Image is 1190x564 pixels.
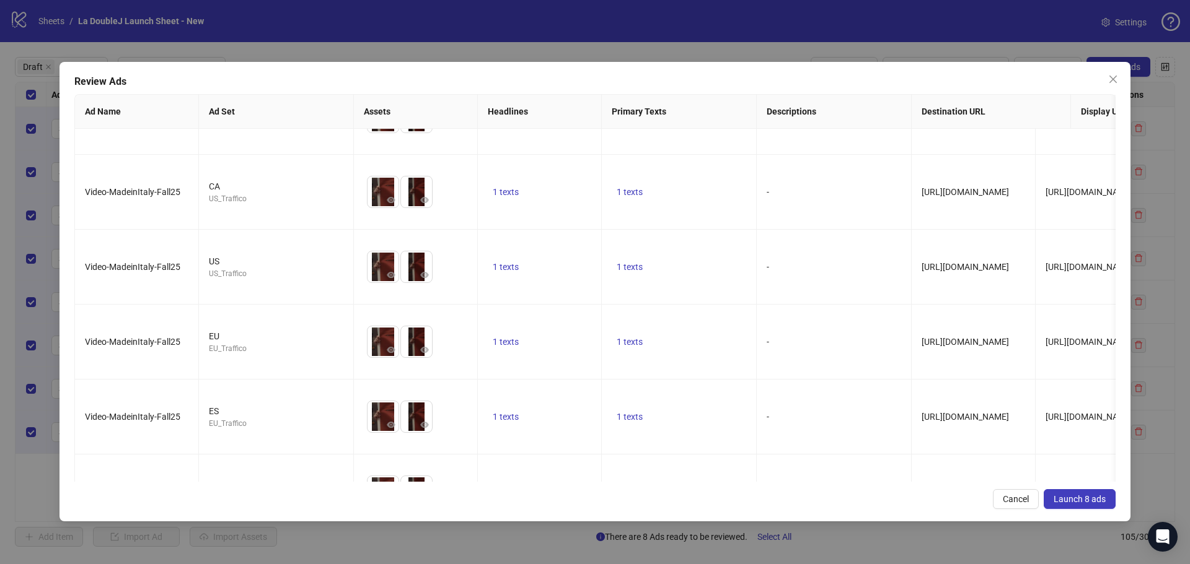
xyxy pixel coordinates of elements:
[493,262,519,272] span: 1 texts
[401,176,432,207] img: Asset 2
[617,262,643,272] span: 1 texts
[1108,74,1118,84] span: close
[478,95,602,129] th: Headlines
[612,184,648,199] button: 1 texts
[209,329,343,343] div: EU
[1046,337,1133,347] span: [URL][DOMAIN_NAME]
[1103,69,1123,89] button: Close
[420,420,429,429] span: eye
[368,326,399,357] img: Asset 1
[617,337,643,347] span: 1 texts
[488,334,524,349] button: 1 texts
[757,95,912,129] th: Descriptions
[922,337,1009,347] span: [URL][DOMAIN_NAME]
[401,326,432,357] img: Asset 2
[199,95,354,129] th: Ad Set
[912,95,1071,129] th: Destination URL
[209,193,343,205] div: US_Traffico
[420,345,429,354] span: eye
[85,187,180,197] span: Video-MadeinItaly-Fall25
[209,343,343,355] div: EU_Traffico
[384,267,399,282] button: Preview
[368,476,399,507] img: Asset 1
[1046,262,1133,272] span: [URL][DOMAIN_NAME]
[387,420,395,429] span: eye
[387,196,395,204] span: eye
[488,259,524,274] button: 1 texts
[488,184,524,199] button: 1 texts
[617,412,643,422] span: 1 texts
[420,196,429,204] span: eye
[74,74,1116,89] div: Review Ads
[387,271,395,279] span: eye
[85,337,180,347] span: Video-MadeinItaly-Fall25
[209,254,343,268] div: US
[767,412,769,422] span: -
[368,176,399,207] img: Asset 1
[488,409,524,424] button: 1 texts
[1044,489,1116,509] button: Launch 8 ads
[1003,494,1029,504] span: Cancel
[401,251,432,282] img: Asset 2
[209,404,343,418] div: ES
[493,412,519,422] span: 1 texts
[922,412,1009,422] span: [URL][DOMAIN_NAME]
[922,262,1009,272] span: [URL][DOMAIN_NAME]
[417,267,432,282] button: Preview
[401,476,432,507] img: Asset 2
[612,409,648,424] button: 1 texts
[85,262,180,272] span: Video-MadeinItaly-Fall25
[612,259,648,274] button: 1 texts
[602,95,757,129] th: Primary Texts
[384,193,399,207] button: Preview
[1046,412,1133,422] span: [URL][DOMAIN_NAME]
[612,334,648,349] button: 1 texts
[85,412,180,422] span: Video-MadeinItaly-Fall25
[401,401,432,432] img: Asset 2
[384,342,399,357] button: Preview
[387,345,395,354] span: eye
[417,417,432,432] button: Preview
[617,187,643,197] span: 1 texts
[417,193,432,207] button: Preview
[922,187,1009,197] span: [URL][DOMAIN_NAME]
[493,337,519,347] span: 1 texts
[1148,522,1178,552] div: Open Intercom Messenger
[368,251,399,282] img: Asset 1
[384,417,399,432] button: Preview
[209,180,343,193] div: CA
[209,418,343,430] div: EU_Traffico
[75,95,199,129] th: Ad Name
[368,401,399,432] img: Asset 1
[420,271,429,279] span: eye
[417,342,432,357] button: Preview
[209,479,343,493] div: FR
[1054,494,1106,504] span: Launch 8 ads
[209,268,343,280] div: US_Traffico
[493,187,519,197] span: 1 texts
[354,95,478,129] th: Assets
[767,262,769,272] span: -
[767,187,769,197] span: -
[993,489,1039,509] button: Cancel
[1046,187,1133,197] span: [URL][DOMAIN_NAME]
[767,337,769,347] span: -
